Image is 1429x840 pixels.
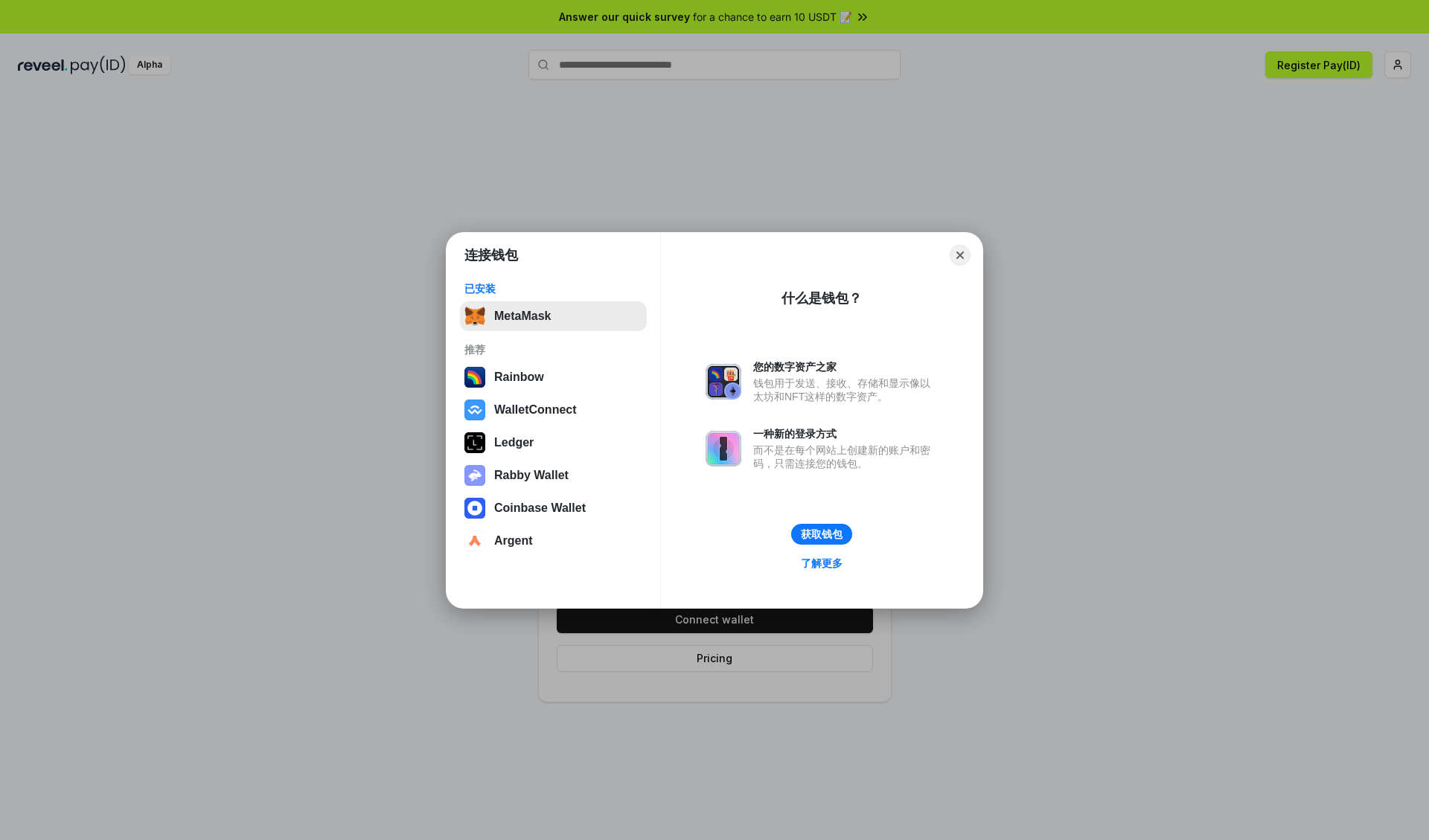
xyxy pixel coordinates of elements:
[464,367,485,388] img: svg+xml,%3Csvg%20width%3D%22120%22%20height%3D%22120%22%20viewBox%3D%220%200%20120%20120%22%20fil...
[494,534,533,548] div: Argent
[464,343,642,356] div: 推荐
[801,557,843,570] div: 了解更多
[460,395,647,425] button: WalletConnect
[460,362,647,392] button: Rainbow
[460,301,647,331] button: MetaMask
[460,428,647,458] button: Ledger
[791,524,852,545] button: 获取钱包
[460,493,647,523] button: Coinbase Wallet
[801,528,843,541] div: 获取钱包
[753,376,938,403] div: 钱包用于发送、接收、存储和显示像以太坊和NFT这样的数字资产。
[464,498,485,519] img: svg+xml,%3Csvg%20width%3D%2228%22%20height%3D%2228%22%20viewBox%3D%220%200%2028%2028%22%20fill%3D...
[464,530,485,551] img: svg+xml,%3Csvg%20width%3D%2228%22%20height%3D%2228%22%20viewBox%3D%220%200%2028%2028%22%20fill%3D...
[706,364,741,400] img: svg+xml,%3Csvg%20xmlns%3D%22http%3A%2F%2Fwww.w3.org%2F2000%2Fsvg%22%20fill%3D%22none%22%20viewBox...
[464,400,485,420] img: svg+xml,%3Csvg%20width%3D%2228%22%20height%3D%2228%22%20viewBox%3D%220%200%2028%2028%22%20fill%3D...
[494,310,551,323] div: MetaMask
[464,432,485,453] img: svg+xml,%3Csvg%20xmlns%3D%22http%3A%2F%2Fwww.w3.org%2F2000%2Fsvg%22%20width%3D%2228%22%20height%3...
[706,431,741,467] img: svg+xml,%3Csvg%20xmlns%3D%22http%3A%2F%2Fwww.w3.org%2F2000%2Fsvg%22%20fill%3D%22none%22%20viewBox...
[792,554,851,573] a: 了解更多
[494,469,569,482] div: Rabby Wallet
[781,289,862,307] div: 什么是钱包？
[753,427,938,440] div: 一种新的登录方式
[464,246,518,264] h1: 连接钱包
[494,403,577,417] div: WalletConnect
[494,501,586,515] div: Coinbase Wallet
[460,526,647,556] button: Argent
[494,436,534,449] div: Ledger
[950,245,971,266] button: Close
[464,282,642,295] div: 已安装
[464,465,485,486] img: svg+xml,%3Csvg%20xmlns%3D%22http%3A%2F%2Fwww.w3.org%2F2000%2Fsvg%22%20fill%3D%22none%22%20viewBox...
[753,443,938,470] div: 而不是在每个网站上创建新的账户和密码，只需连接您的钱包。
[460,461,647,490] button: Rabby Wallet
[494,371,544,384] div: Rainbow
[464,306,485,327] img: svg+xml,%3Csvg%20fill%3D%22none%22%20height%3D%2233%22%20viewBox%3D%220%200%2035%2033%22%20width%...
[753,360,938,373] div: 您的数字资产之家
